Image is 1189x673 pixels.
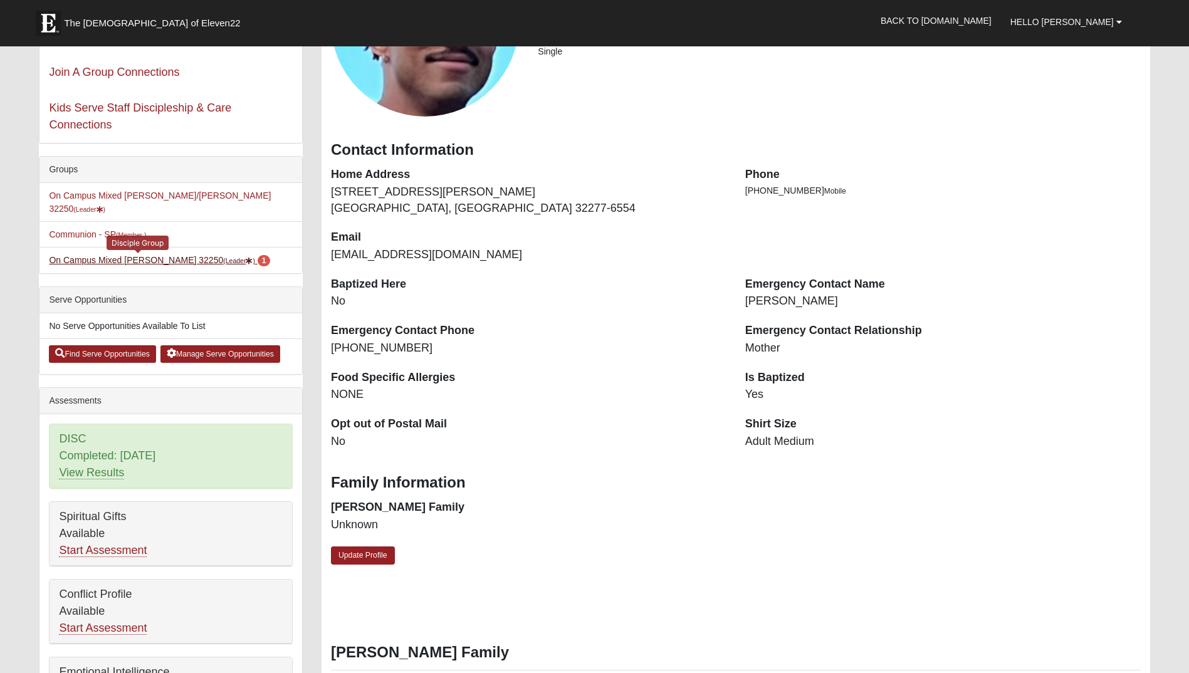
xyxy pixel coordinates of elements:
[745,323,1141,339] dt: Emergency Contact Relationship
[49,255,270,265] a: On Campus Mixed [PERSON_NAME] 32250(Leader) 1
[745,293,1141,310] dd: [PERSON_NAME]
[36,11,61,36] img: Eleven22 logo
[745,434,1141,450] dd: Adult Medium
[745,370,1141,386] dt: Is Baptized
[223,257,255,264] small: (Leader )
[331,474,1141,492] h3: Family Information
[331,644,1141,662] h3: [PERSON_NAME] Family
[1010,17,1114,27] span: Hello [PERSON_NAME]
[331,517,726,533] dd: Unknown
[64,17,240,29] span: The [DEMOGRAPHIC_DATA] of Eleven22
[745,276,1141,293] dt: Emergency Contact Name
[107,236,169,250] div: Disciple Group
[49,345,156,363] a: Find Serve Opportunities
[39,388,302,414] div: Assessments
[59,622,147,635] a: Start Assessment
[59,544,147,557] a: Start Assessment
[39,287,302,313] div: Serve Opportunities
[331,416,726,432] dt: Opt out of Postal Mail
[331,184,726,216] dd: [STREET_ADDRESS][PERSON_NAME] [GEOGRAPHIC_DATA], [GEOGRAPHIC_DATA] 32277-6554
[331,340,726,357] dd: [PHONE_NUMBER]
[116,231,146,239] small: (Member )
[49,229,146,239] a: Communion - SP(Member )
[49,66,179,78] a: Join A Group Connections
[331,276,726,293] dt: Baptized Here
[331,141,1141,159] h3: Contact Information
[331,387,726,403] dd: NONE
[824,187,846,196] span: Mobile
[331,434,726,450] dd: No
[73,206,105,213] small: (Leader )
[160,345,280,363] a: Manage Serve Opportunities
[331,167,726,183] dt: Home Address
[39,313,302,339] li: No Serve Opportunities Available To List
[331,247,726,263] dd: [EMAIL_ADDRESS][DOMAIN_NAME]
[538,45,1140,58] li: Single
[29,4,280,36] a: The [DEMOGRAPHIC_DATA] of Eleven22
[331,293,726,310] dd: No
[49,102,231,131] a: Kids Serve Staff Discipleship & Care Connections
[50,424,292,488] div: DISC Completed: [DATE]
[331,370,726,386] dt: Food Specific Allergies
[1001,6,1131,38] a: Hello [PERSON_NAME]
[39,157,302,183] div: Groups
[50,502,292,566] div: Spiritual Gifts Available
[871,5,1001,36] a: Back to [DOMAIN_NAME]
[331,323,726,339] dt: Emergency Contact Phone
[745,416,1141,432] dt: Shirt Size
[59,466,124,479] a: View Results
[745,387,1141,403] dd: Yes
[258,255,271,266] span: number of pending members
[50,580,292,644] div: Conflict Profile Available
[745,340,1141,357] dd: Mother
[331,546,395,565] a: Update Profile
[331,229,726,246] dt: Email
[745,184,1141,197] li: [PHONE_NUMBER]
[745,167,1141,183] dt: Phone
[331,499,726,516] dt: [PERSON_NAME] Family
[49,190,271,214] a: On Campus Mixed [PERSON_NAME]/[PERSON_NAME] 32250(Leader)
